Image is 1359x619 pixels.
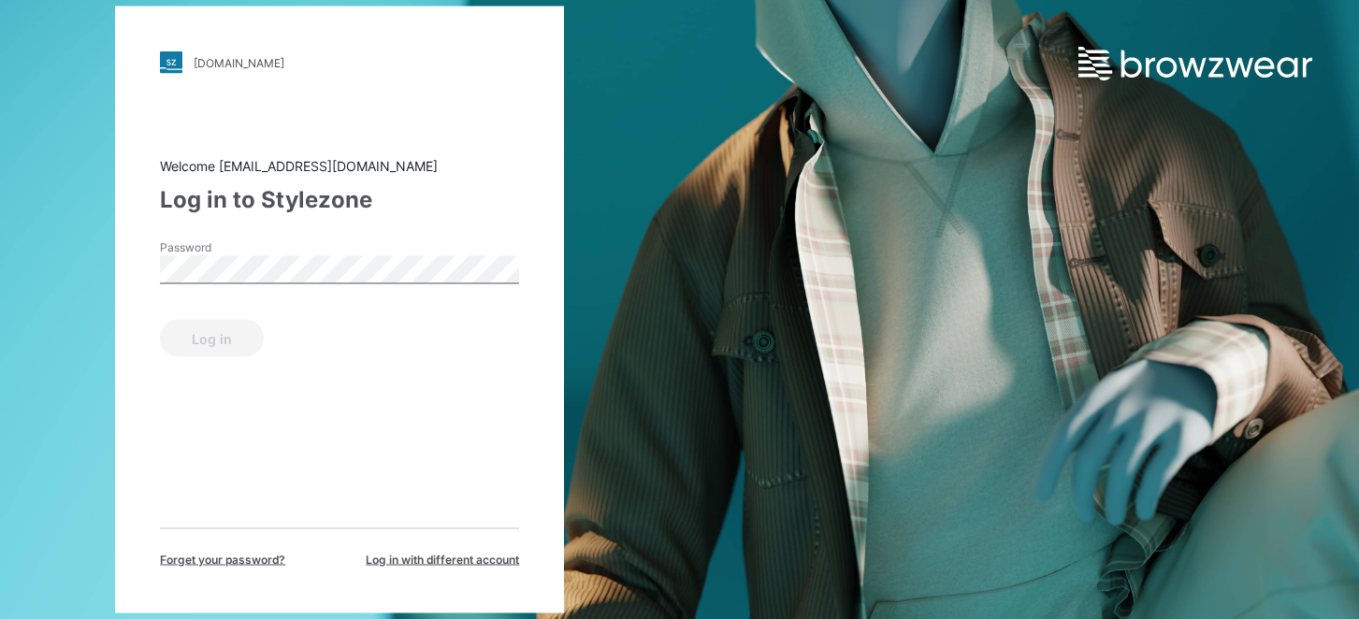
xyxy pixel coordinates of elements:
a: [DOMAIN_NAME] [160,51,519,74]
div: Log in to Stylezone [160,183,519,217]
img: stylezone-logo.562084cfcfab977791bfbf7441f1a819.svg [160,51,182,74]
label: Password [160,239,291,256]
span: Forget your password? [160,552,285,569]
div: Welcome [EMAIL_ADDRESS][DOMAIN_NAME] [160,156,519,176]
img: browzwear-logo.e42bd6dac1945053ebaf764b6aa21510.svg [1078,47,1312,80]
span: Log in with different account [366,552,519,569]
div: [DOMAIN_NAME] [194,55,284,69]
